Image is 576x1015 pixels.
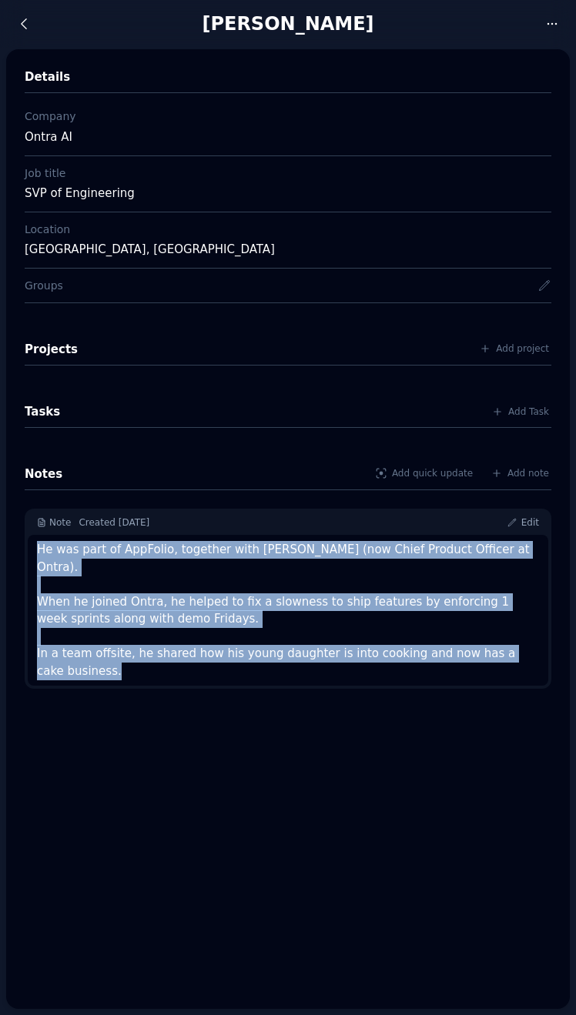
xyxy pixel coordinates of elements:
a: Add Task [484,400,556,423]
p: Note [49,516,71,529]
a: Add project [472,337,556,360]
span: Add project [496,342,549,355]
a: Ontra AI [18,123,79,151]
div: Job title [25,165,551,181]
h2: Notes [25,465,62,483]
a: Edit [507,516,539,529]
a: Add quick update [368,462,480,485]
a: Add note [484,462,556,485]
div: He was part of AppFolio, together with [PERSON_NAME] (now Chief Product Officer at Ontra). When h... [37,541,539,679]
div: Company [25,109,551,124]
span: translation missing: en.contacts.tasks.index.add_task [508,406,549,417]
div: [GEOGRAPHIC_DATA], [GEOGRAPHIC_DATA] [25,240,551,259]
div: Location [25,222,551,237]
div: [PERSON_NAME] [40,12,536,36]
div: Groups [25,278,63,293]
div: SVP of Engineering [25,184,551,202]
span: Add quick update [392,467,473,479]
span: Edit [521,516,539,529]
h2: Details [25,68,70,86]
h2: Tasks [25,402,60,421]
h2: Projects [25,340,78,359]
span: Add note [507,467,549,479]
span: Created [DATE] [79,517,149,528]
